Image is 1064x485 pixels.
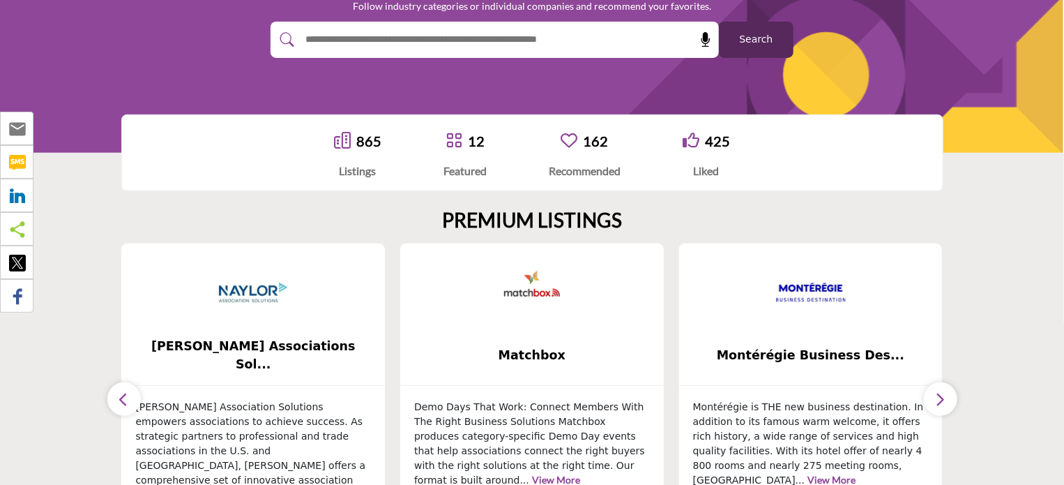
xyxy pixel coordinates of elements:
a: Go to Recommended [561,132,577,151]
div: Liked [683,163,730,179]
span: Montérégie Business Des... [700,346,922,364]
a: 162 [583,133,608,149]
span: [PERSON_NAME] Associations Sol... [142,337,364,374]
img: Naylor Associations Solutions [218,258,288,327]
a: [PERSON_NAME] Associations Sol... [121,337,385,374]
h2: PREMIUM LISTINGS [442,209,622,232]
span: Matchbox [421,346,643,364]
div: Listings [334,163,381,179]
button: Search [719,22,793,58]
b: Naylor Associations Solutions [142,337,364,374]
i: Go to Liked [683,132,699,149]
b: Montérégie Business Destination [700,337,922,374]
img: Matchbox [497,258,567,327]
a: 865 [356,133,381,149]
img: Montérégie Business Destination [776,258,846,327]
a: Go to Featured [446,132,462,151]
a: Montérégie Business Des... [679,337,943,374]
div: Featured [443,163,487,179]
b: Matchbox [421,337,643,374]
a: Matchbox [400,337,664,374]
a: 12 [468,133,485,149]
span: Search [739,32,773,47]
a: 425 [705,133,730,149]
div: Recommended [549,163,621,179]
